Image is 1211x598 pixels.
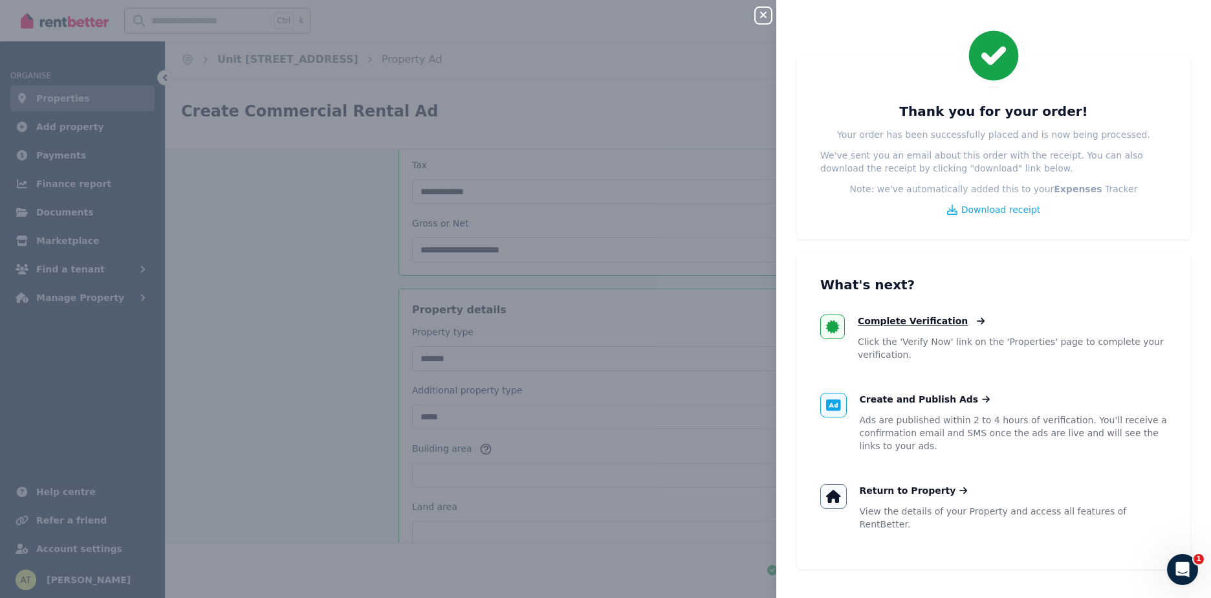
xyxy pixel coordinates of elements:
[820,276,1167,294] h3: What's next?
[961,203,1041,216] span: Download receipt
[1194,554,1204,564] span: 1
[1054,184,1102,194] b: Expenses
[858,335,1167,361] p: Click the 'Verify Now' link on the 'Properties' page to complete your verification.
[858,315,968,327] span: Complete Verification
[850,183,1138,195] p: Note: we've automatically added this to your Tracker
[837,128,1150,141] p: Your order has been successfully placed and is now being processed.
[860,393,979,406] span: Create and Publish Ads
[860,484,968,497] a: Return to Property
[860,414,1168,452] p: Ads are published within 2 to 4 hours of verification. You'll receive a confirmation email and SM...
[820,149,1167,175] p: We've sent you an email about this order with the receipt. You can also download the receipt by c...
[899,102,1087,120] h3: Thank you for your order!
[860,393,990,406] a: Create and Publish Ads
[860,484,956,497] span: Return to Property
[1167,554,1198,585] iframe: Intercom live chat
[858,315,985,327] a: Complete Verification
[860,505,1168,531] p: View the details of your Property and access all features of RentBetter.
